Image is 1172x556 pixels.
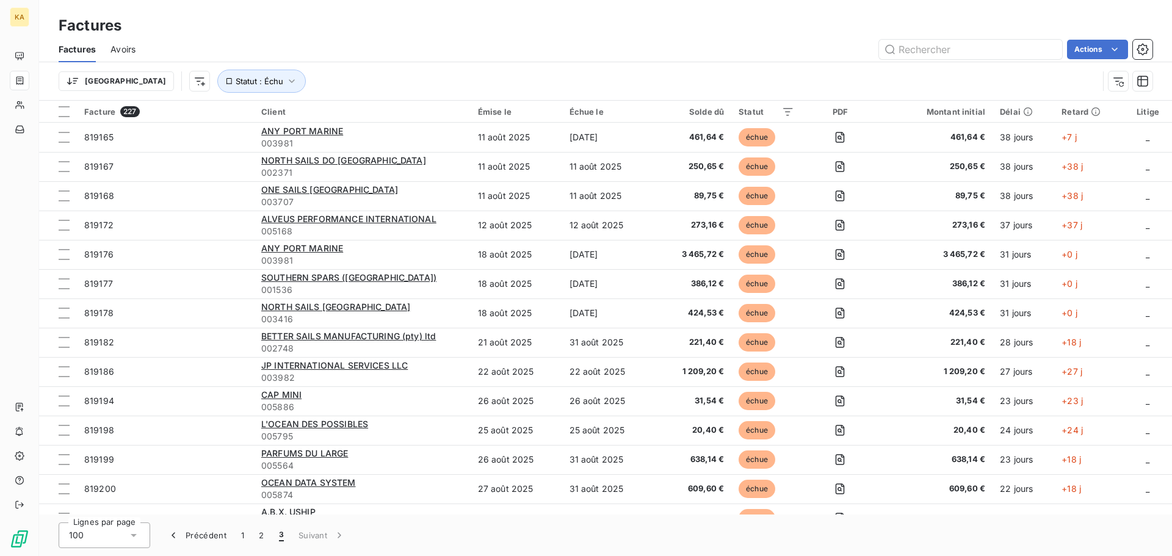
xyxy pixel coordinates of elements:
[84,483,116,494] span: 819200
[272,522,291,548] button: 3
[562,474,654,504] td: 31 août 2025
[739,333,775,352] span: échue
[261,448,348,458] span: PARFUMS DU LARGE
[886,131,985,143] span: 461,64 €
[886,483,985,495] span: 609,60 €
[59,43,96,56] span: Factures
[739,245,775,264] span: échue
[993,269,1054,298] td: 31 jours
[261,419,368,429] span: L'OCEAN DES POSSIBLES
[471,123,562,152] td: 11 août 2025
[261,489,463,501] span: 005874
[261,214,436,224] span: ALVEUS PERFORMANCE INTERNATIONAL
[562,181,654,211] td: 11 août 2025
[1062,107,1116,117] div: Retard
[1146,161,1149,171] span: _
[261,360,408,370] span: JP INTERNATIONAL SERVICES LLC
[660,424,724,436] span: 20,40 €
[84,308,114,318] span: 819178
[886,161,985,173] span: 250,65 €
[10,7,29,27] div: KA
[478,107,555,117] div: Émise le
[1146,513,1149,523] span: _
[562,504,654,533] td: 31 août 2025
[886,336,985,348] span: 221,40 €
[471,357,562,386] td: 22 août 2025
[261,126,343,136] span: ANY PORT MARINE
[886,307,985,319] span: 424,53 €
[10,529,29,549] img: Logo LeanPay
[261,255,463,267] span: 003981
[471,240,562,269] td: 18 août 2025
[660,107,724,117] div: Solde dû
[69,529,84,541] span: 100
[562,357,654,386] td: 22 août 2025
[1146,337,1149,347] span: _
[261,272,436,283] span: SOUTHERN SPARS ([GEOGRAPHIC_DATA])
[84,107,115,117] span: Facture
[739,157,775,176] span: échue
[809,107,871,117] div: PDF
[1131,107,1165,117] div: Litige
[1146,278,1149,289] span: _
[234,522,251,548] button: 1
[993,152,1054,181] td: 38 jours
[84,337,114,347] span: 819182
[1062,308,1077,318] span: +0 j
[993,386,1054,416] td: 23 jours
[84,220,114,230] span: 819172
[739,421,775,439] span: échue
[261,313,463,325] span: 003416
[993,445,1054,474] td: 23 jours
[59,71,174,91] button: [GEOGRAPHIC_DATA]
[993,240,1054,269] td: 31 jours
[886,248,985,261] span: 3 465,72 €
[562,386,654,416] td: 26 août 2025
[739,216,775,234] span: échue
[291,522,353,548] button: Suivant
[471,181,562,211] td: 11 août 2025
[562,328,654,357] td: 31 août 2025
[993,123,1054,152] td: 38 jours
[1062,425,1083,435] span: +24 j
[261,389,302,400] span: CAP MINI
[660,395,724,407] span: 31,54 €
[261,331,436,341] span: BETTER SAILS MANUFACTURING (pty) ltd
[886,453,985,466] span: 638,14 €
[84,454,114,464] span: 819199
[84,132,114,142] span: 819165
[993,328,1054,357] td: 28 jours
[1146,249,1149,259] span: _
[739,450,775,469] span: échue
[739,275,775,293] span: échue
[660,219,724,231] span: 273,16 €
[993,211,1054,240] td: 37 jours
[279,529,284,541] span: 3
[261,284,463,296] span: 001536
[160,522,234,548] button: Précédent
[471,152,562,181] td: 11 août 2025
[471,211,562,240] td: 12 août 2025
[217,70,306,93] button: Statut : Échu
[570,107,646,117] div: Échue le
[993,474,1054,504] td: 22 jours
[1062,249,1077,259] span: +0 j
[562,123,654,152] td: [DATE]
[236,76,283,86] span: Statut : Échu
[261,301,410,312] span: NORTH SAILS [GEOGRAPHIC_DATA]
[471,504,562,533] td: 28 août 2025
[562,240,654,269] td: [DATE]
[1146,308,1149,318] span: _
[886,190,985,202] span: 89,75 €
[1062,395,1083,406] span: +23 j
[739,363,775,381] span: échue
[1062,337,1081,347] span: +18 j
[886,424,985,436] span: 20,40 €
[1146,132,1149,142] span: _
[471,269,562,298] td: 18 août 2025
[562,269,654,298] td: [DATE]
[261,430,463,442] span: 005795
[660,483,724,495] span: 609,60 €
[471,445,562,474] td: 26 août 2025
[59,15,121,37] h3: Factures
